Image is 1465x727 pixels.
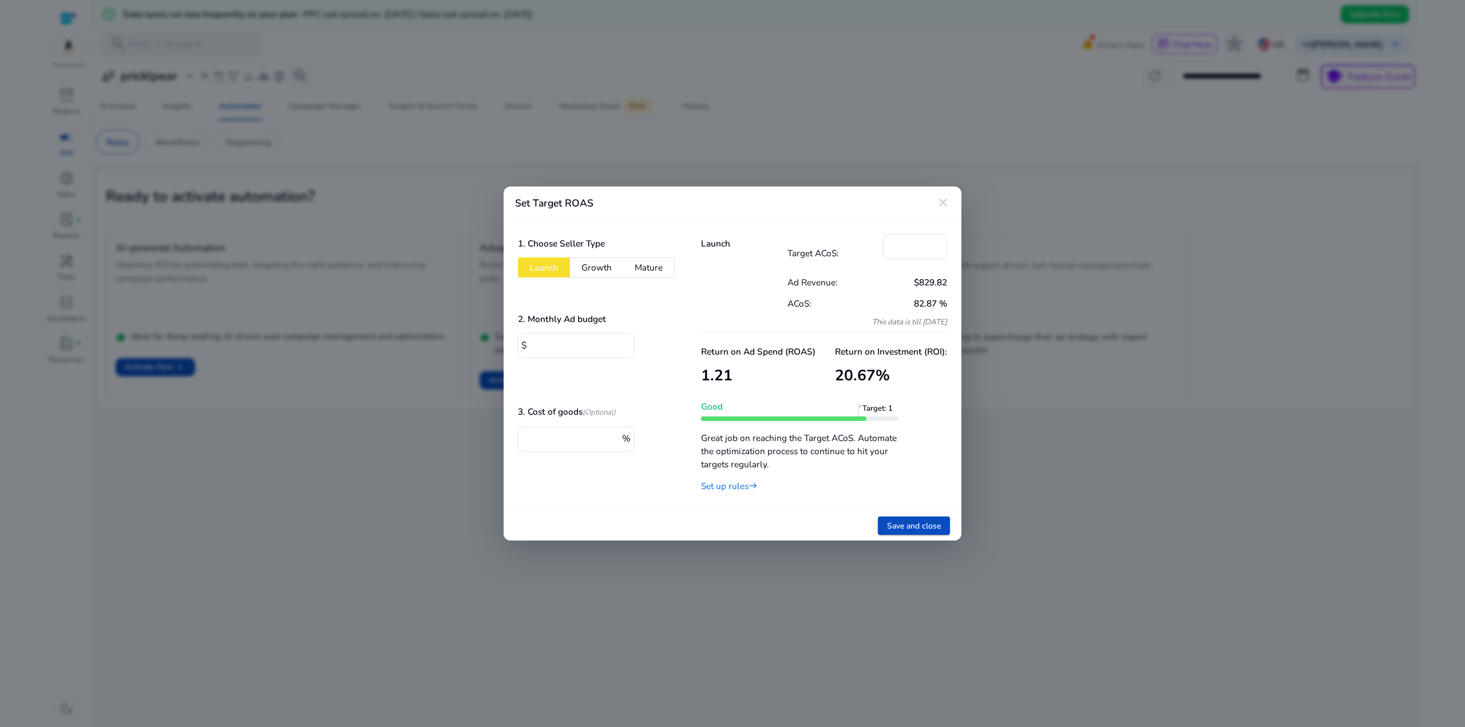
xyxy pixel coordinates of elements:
button: Growth [570,257,623,277]
i: (Optional) [583,407,616,418]
p: ACoS: [787,297,868,310]
h3: 20.67 [835,367,947,385]
h5: 3. Cost of goods [518,407,616,418]
h5: Launch [701,239,787,249]
span: % [622,432,631,445]
p: $829.82 [867,276,947,289]
mat-icon: east [749,479,757,492]
p: Ad Revenue: [787,276,868,289]
p: Good [701,400,898,413]
span: Target: 1 [862,404,902,421]
span: $ [521,339,527,352]
p: 82.87 % [867,297,947,310]
button: Mature [623,257,675,277]
p: Return on Investment (ROI): [835,345,947,358]
span: Save and close [887,520,941,532]
mat-icon: close [936,196,950,209]
span: % [876,365,890,386]
p: Target ACoS: [787,247,884,260]
p: Return on Ad Spend (ROAS) [701,345,815,358]
a: Set up rules [701,480,757,492]
h5: 1. Choose Seller Type [518,239,605,249]
button: Save and close [878,517,950,535]
h4: Set Target ROAS [515,197,593,209]
p: This data is till [DATE] [787,317,948,328]
h3: 1.21 [701,367,815,385]
h5: 2. Monthly Ad budget [518,314,606,324]
p: Great job on reaching the Target ACoS. Automate the optimization process to continue to hit your ... [701,426,898,471]
button: Launch [518,257,570,277]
